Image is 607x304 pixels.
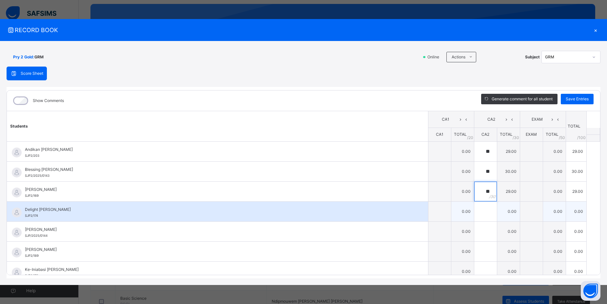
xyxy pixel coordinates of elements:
[12,208,22,217] img: default.svg
[546,132,558,137] span: TOTAL
[13,54,34,60] span: Pry 2 Gold :
[25,214,38,217] span: SJP2/174
[543,261,566,281] td: 0.00
[7,26,591,34] span: RECORD BOOK
[497,221,520,241] td: 0.00
[25,227,413,233] span: [PERSON_NAME]
[451,241,474,261] td: 0.00
[492,96,553,102] span: Generate comment for all student
[545,54,588,60] div: GRM
[12,148,22,157] img: default.svg
[25,254,39,257] span: SJP2/189
[12,268,22,277] img: default.svg
[559,135,565,141] span: / 50
[526,132,537,137] span: EXAM
[543,241,566,261] td: 0.00
[566,241,586,261] td: 0.00
[12,188,22,197] img: default.svg
[25,174,49,177] span: SJP2/2025/0143
[25,274,38,277] span: SJP2/173
[479,116,504,122] span: CA2
[525,116,550,122] span: EXAM
[543,181,566,201] td: 0.00
[566,201,586,221] td: 0.00
[566,261,586,281] td: 0.00
[427,54,443,60] span: Online
[497,241,520,261] td: 0.00
[566,161,586,181] td: 30.00
[566,181,586,201] td: 29.00
[566,141,586,161] td: 29.00
[543,141,566,161] td: 0.00
[500,132,513,137] span: TOTAL
[497,161,520,181] td: 30.00
[25,207,413,213] span: Delight [PERSON_NAME]
[34,54,44,60] span: GRM
[467,135,473,141] span: / 20
[21,71,43,76] span: Score Sheet
[25,187,413,193] span: [PERSON_NAME]
[451,161,474,181] td: 0.00
[566,96,589,102] span: Save Entries
[451,261,474,281] td: 0.00
[452,54,465,60] span: Actions
[451,141,474,161] td: 0.00
[436,132,443,137] span: CA1
[543,161,566,181] td: 0.00
[25,147,413,152] span: Andikan [PERSON_NAME]
[525,54,540,60] span: Subject
[433,116,458,122] span: CA1
[25,194,39,197] span: SJP2/169
[25,154,39,157] span: SJP2/203
[25,267,413,273] span: Ke-Iniabasi [PERSON_NAME]
[543,201,566,221] td: 0.00
[12,228,22,237] img: default.svg
[454,132,467,137] span: TOTAL
[591,26,600,34] div: ×
[12,168,22,177] img: default.svg
[12,248,22,257] img: default.svg
[513,135,519,141] span: / 30
[25,247,413,253] span: [PERSON_NAME]
[497,201,520,221] td: 0.00
[543,221,566,241] td: 0.00
[481,132,489,137] span: CA2
[497,141,520,161] td: 29.00
[497,261,520,281] td: 0.00
[577,135,586,141] span: /100
[497,181,520,201] td: 29.00
[10,124,28,129] span: Students
[566,111,586,142] th: TOTAL
[581,281,600,301] button: Open asap
[25,167,413,172] span: Blessing [PERSON_NAME]
[566,221,586,241] td: 0.00
[25,234,48,237] span: SJP/2025/0144
[451,201,474,221] td: 0.00
[33,98,64,104] label: Show Comments
[451,221,474,241] td: 0.00
[451,181,474,201] td: 0.00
